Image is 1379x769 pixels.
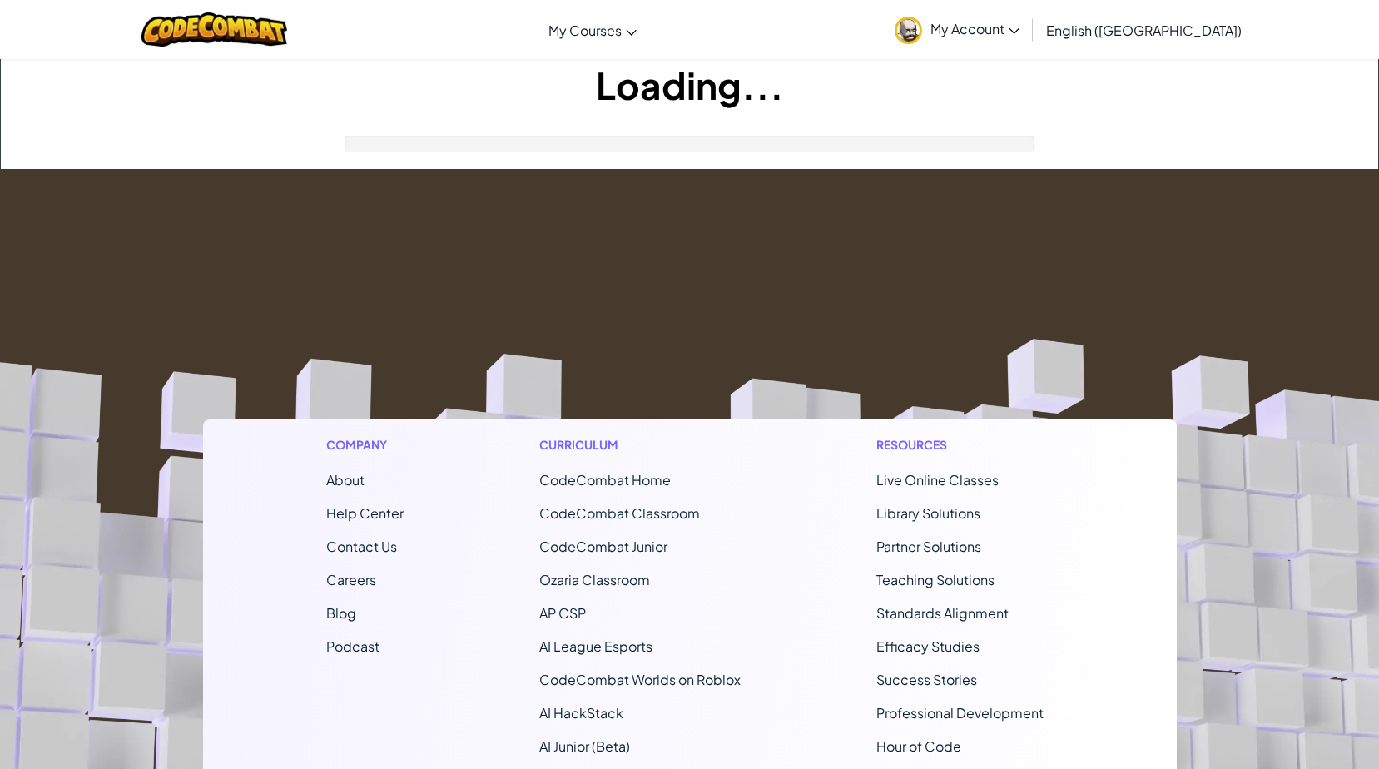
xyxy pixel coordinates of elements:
[326,471,365,489] a: About
[1,59,1378,111] h1: Loading...
[876,571,995,588] a: Teaching Solutions
[539,436,741,454] h1: Curriculum
[1046,22,1242,39] span: English ([GEOGRAPHIC_DATA])
[548,22,622,39] span: My Courses
[539,538,667,555] a: CodeCombat Junior
[1038,7,1250,52] a: English ([GEOGRAPHIC_DATA])
[876,704,1044,722] a: Professional Development
[876,604,1009,622] a: Standards Alignment
[539,504,700,522] a: CodeCombat Classroom
[895,17,922,44] img: avatar
[930,20,1019,37] span: My Account
[876,671,977,688] a: Success Stories
[876,737,961,755] a: Hour of Code
[540,7,645,52] a: My Courses
[876,471,999,489] a: Live Online Classes
[539,471,671,489] span: CodeCombat Home
[539,704,623,722] a: AI HackStack
[326,436,404,454] h1: Company
[141,12,287,47] img: CodeCombat logo
[876,436,1054,454] h1: Resources
[876,504,980,522] a: Library Solutions
[539,604,586,622] a: AP CSP
[876,638,980,655] a: Efficacy Studies
[539,671,741,688] a: CodeCombat Worlds on Roblox
[886,3,1028,56] a: My Account
[326,604,356,622] a: Blog
[326,571,376,588] a: Careers
[326,538,397,555] span: Contact Us
[539,737,630,755] a: AI Junior (Beta)
[876,538,981,555] a: Partner Solutions
[326,638,379,655] a: Podcast
[326,504,404,522] a: Help Center
[539,571,650,588] a: Ozaria Classroom
[539,638,652,655] a: AI League Esports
